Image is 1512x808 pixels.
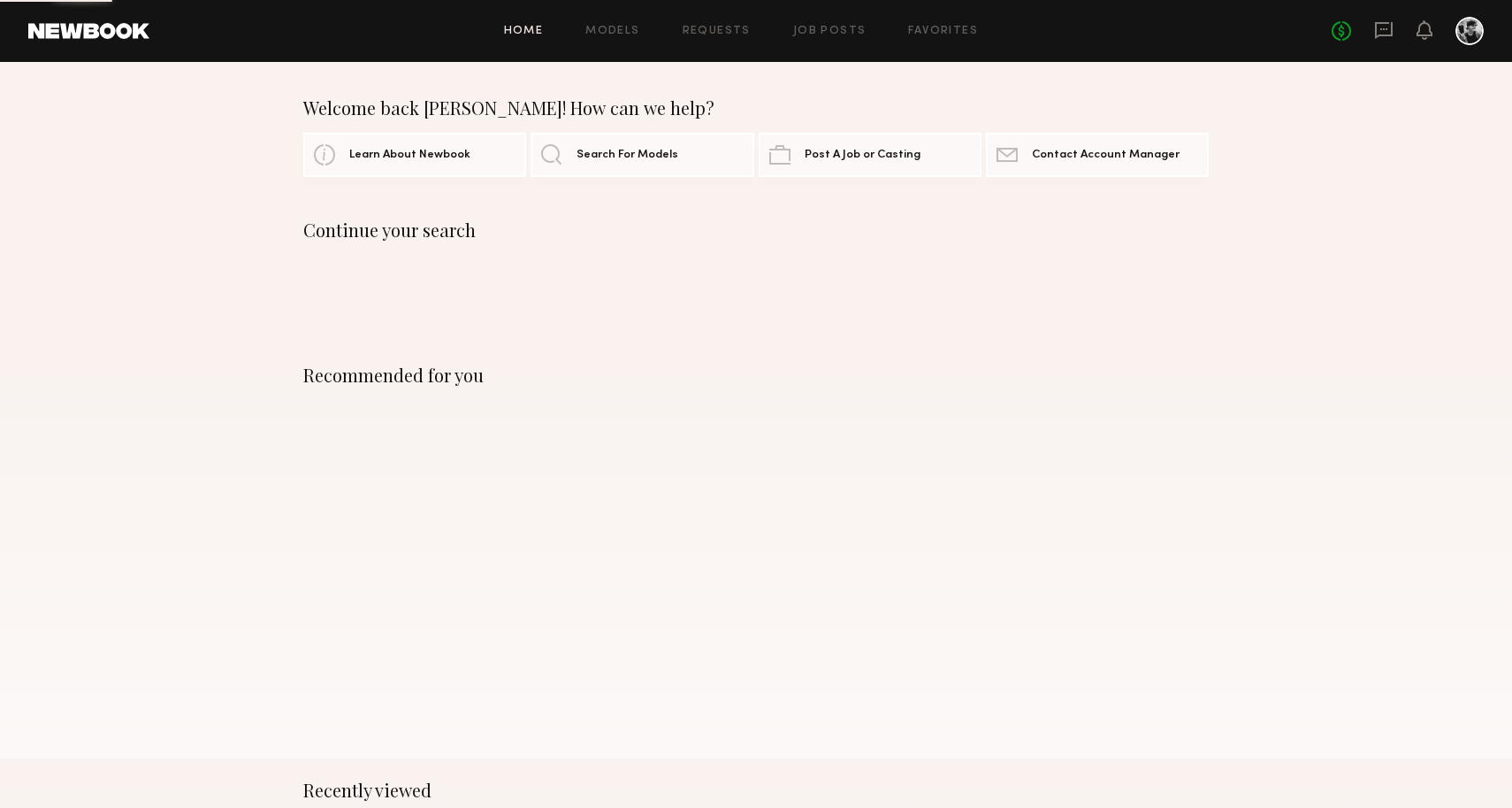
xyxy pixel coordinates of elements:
[805,150,920,161] span: Post A Job or Casting
[303,365,1209,386] div: Recommended for you
[986,133,1209,177] a: Contact Account Manager
[303,133,526,177] a: Learn About Newbook
[303,780,1209,801] div: Recently viewed
[303,97,1209,119] div: Welcome back [PERSON_NAME]! How can we help?
[504,26,544,37] a: Home
[531,133,753,177] a: Search For Models
[1032,150,1180,161] span: Contact Account Manager
[683,26,751,37] a: Requests
[349,150,470,161] span: Learn About Newbook
[793,26,867,37] a: Job Posts
[585,26,639,37] a: Models
[303,219,1209,241] div: Continue your search
[908,26,978,37] a: Favorites
[577,150,678,161] span: Search For Models
[759,133,981,177] a: Post A Job or Casting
